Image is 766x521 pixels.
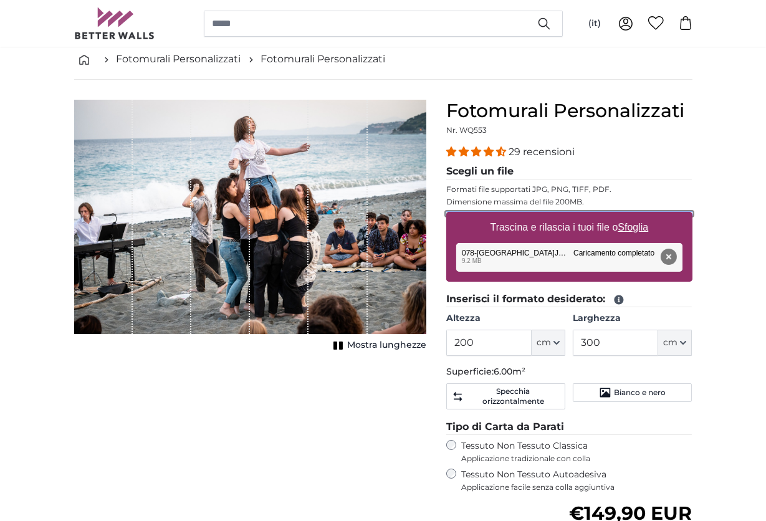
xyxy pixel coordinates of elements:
label: Trascina e rilascia i tuoi file o [485,215,653,240]
button: Mostra lunghezze [330,337,426,354]
p: Formati file supportati JPG, PNG, TIFF, PDF. [446,184,692,194]
h1: Fotomurali Personalizzati [446,100,692,122]
a: Fotomurali Personalizzati [261,52,386,67]
label: Larghezza [573,312,692,325]
u: Sfoglia [618,222,648,232]
button: (it) [578,12,611,35]
label: Tessuto Non Tessuto Classica [461,440,692,464]
img: Betterwalls [74,7,155,39]
div: 1 of 1 [74,100,426,354]
button: cm [658,330,692,356]
span: Bianco e nero [614,388,666,398]
button: Specchia orizzontalmente [446,383,565,409]
span: 6.00m² [494,366,525,377]
p: Superficie: [446,366,692,378]
span: cm [663,337,677,349]
label: Altezza [446,312,565,325]
span: Applicazione facile senza colla aggiuntiva [461,482,692,492]
span: cm [537,337,551,349]
legend: Scegli un file [446,164,692,179]
button: cm [532,330,565,356]
legend: Tipo di Carta da Parati [446,419,692,435]
button: Bianco e nero [573,383,692,402]
legend: Inserisci il formato desiderato: [446,292,692,307]
span: 29 recensioni [509,146,575,158]
label: Tessuto Non Tessuto Autoadesiva [461,469,692,492]
span: Mostra lunghezze [347,339,426,351]
span: Specchia orizzontalmente [466,386,560,406]
nav: breadcrumbs [74,39,692,80]
p: Dimensione massima del file 200MB. [446,197,692,207]
a: Fotomurali Personalizzati [117,52,241,67]
span: Applicazione tradizionale con colla [461,454,692,464]
span: Nr. WQ553 [446,125,487,135]
span: 4.34 stars [446,146,509,158]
